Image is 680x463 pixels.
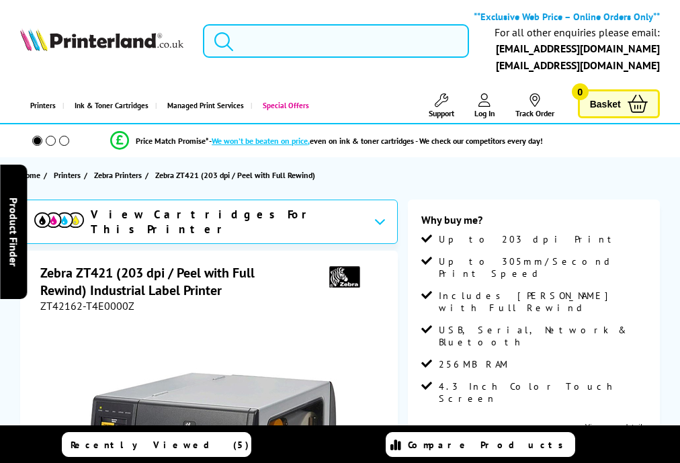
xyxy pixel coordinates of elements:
img: Printerland Logo [20,28,183,51]
li: modal_Promise [7,129,646,153]
a: Basket 0 [578,89,660,118]
img: View Cartridges [34,212,84,228]
span: Printers [54,168,81,182]
span: Zebra Printers [94,168,142,182]
span: Up to 305mm/Second Print Speed [439,255,646,280]
a: Managed Print Services [155,89,251,123]
span: Includes [PERSON_NAME] with Full Rewind [439,290,646,314]
span: Zebra ZT421 (203 dpi / Peel with Full Rewind) [155,168,315,182]
a: [EMAIL_ADDRESS][DOMAIN_NAME] [496,58,660,72]
span: Compare Products [408,439,570,451]
span: Up to 203 dpi Print [439,233,618,245]
span: Support [429,108,454,118]
span: We won’t be beaten on price, [212,136,310,146]
h1: Zebra ZT421 (203 dpi / Peel with Full Rewind) Industrial Label Printer [40,264,314,299]
a: Ink & Toner Cartridges [62,89,155,123]
a: Zebra ZT421 (203 dpi / Peel with Full Rewind) [155,168,318,182]
a: Zebra Printers [94,168,145,182]
div: - even on ink & toner cartridges - We check our competitors every day! [209,136,543,146]
a: Recently Viewed (5) [62,432,251,457]
span: Log In [474,108,495,118]
a: [EMAIL_ADDRESS][DOMAIN_NAME] [496,42,660,55]
span: 0 [572,83,589,100]
div: Why buy me? [421,213,646,233]
a: Home [20,168,44,182]
a: Support [429,93,454,118]
span: 4.3 Inch Color Touch Screen [439,380,646,405]
span: View Cartridges For This Printer [91,207,363,237]
span: Recently Viewed (5) [71,439,249,451]
span: Price Match Promise* [136,136,209,146]
b: **Exclusive Web Price – Online Orders Only** [474,10,660,23]
span: Ink & Toner Cartridges [75,89,148,123]
img: Zebra [314,264,376,289]
span: Home [20,168,40,182]
a: Printerland Logo [20,28,183,54]
span: Product Finder [7,197,20,266]
a: Log In [474,93,495,118]
span: ZT42162-T4E0000Z [40,299,134,312]
a: Track Order [515,93,554,118]
span: 256MB RAM [439,358,509,370]
a: View more details [585,421,646,431]
a: Special Offers [251,89,316,123]
a: Printers [20,89,62,123]
a: Printers [54,168,84,182]
span: Basket [590,95,621,113]
div: For all other enquiries please email: [495,26,660,39]
span: USB, Serial, Network & Bluetooth [439,324,646,348]
a: Compare Products [386,432,575,457]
